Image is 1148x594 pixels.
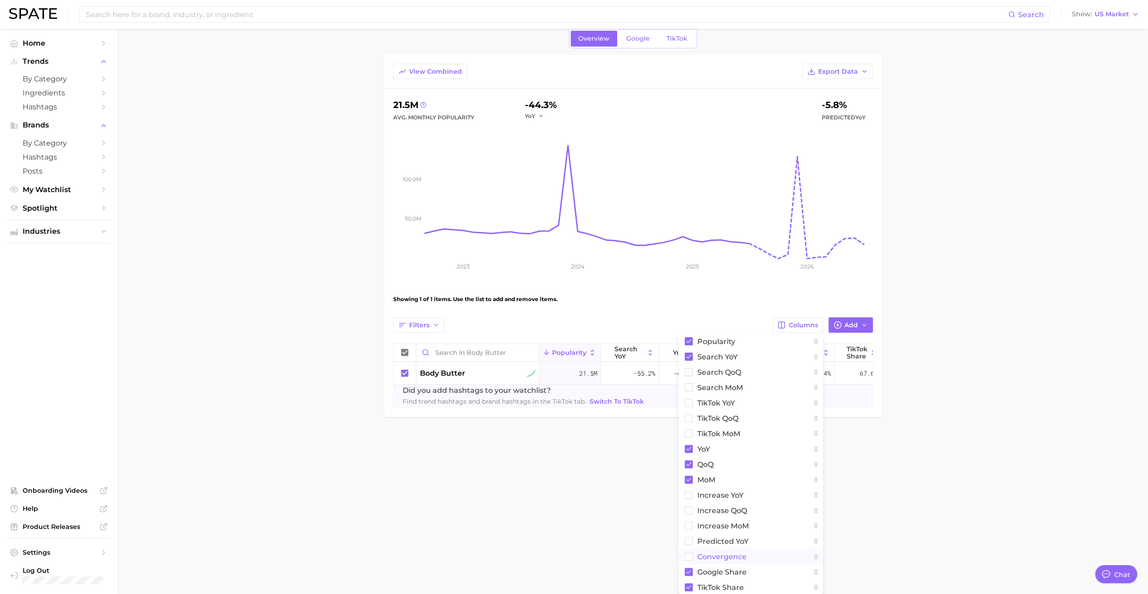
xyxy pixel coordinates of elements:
span: View Combined [409,68,462,75]
input: Search in Body butter [416,344,539,361]
a: Overview [571,31,617,47]
span: by Category [23,75,95,83]
a: Google [619,31,657,47]
span: Hashtags [23,153,95,161]
span: Search [1018,10,1044,19]
span: Add [844,321,858,329]
a: Hashtags [7,150,110,164]
span: TikTok MoM [697,430,740,438]
a: Product Releases [7,520,110,533]
span: Popularity [552,349,586,356]
input: Search here for a brand, industry, or ingredient [85,7,1008,22]
span: Export Data [818,68,858,75]
span: Google Share [697,568,747,576]
span: YoY [673,349,684,356]
button: Brands [7,118,110,132]
span: -55.2% [634,368,655,379]
button: Search YoY [601,344,659,362]
span: Log Out [23,566,103,575]
button: View Combined [393,64,467,79]
span: Ingredients [23,89,95,97]
span: Columns [789,321,818,329]
span: QoQ [697,461,714,468]
span: TikTok YoY [697,399,735,407]
button: Filters [393,317,444,333]
span: by Category [23,139,95,147]
span: Product Releases [23,523,95,531]
button: body buttersustained riser21.5m-55.2%-44.3%-10.3%-7.1%32.4%67.6% [394,362,904,385]
tspan: 2025 [686,263,699,270]
button: Columns [772,317,823,333]
button: Add [829,317,873,333]
span: Predicted YoY [697,537,748,545]
button: YoY [659,344,699,362]
span: TikTok Share [847,345,867,360]
span: Overview [578,35,610,42]
span: Did you add hashtags to your watchlist? [403,385,646,396]
span: Show [1072,12,1092,17]
span: US Market [1095,12,1129,17]
span: Popularity [697,338,735,345]
span: Find trend hashtags and brand hashtags in the TikTok tab. [403,396,646,407]
span: TikTok [667,35,687,42]
span: Spotlight [23,204,95,212]
button: Industries [7,225,110,238]
span: Trends [23,57,95,66]
span: YoY [855,114,866,121]
span: Predicted [822,112,866,123]
a: Spotlight [7,201,110,215]
span: Google [626,35,650,42]
span: Search YoY [697,353,738,361]
span: Home [23,39,95,47]
a: TikTok [659,31,695,47]
span: body butter [420,368,465,379]
span: Brands [23,121,95,129]
span: Posts [23,167,95,175]
span: Onboarding Videos [23,486,95,495]
span: TikTok Share [697,584,744,591]
span: Switch to TikTok [590,398,644,405]
a: by Category [7,136,110,150]
a: Settings [7,546,110,559]
tspan: 50.0m [405,215,421,222]
span: Search QoQ [697,368,741,376]
span: 21.5m [579,368,597,379]
span: Filters [409,321,429,329]
a: Onboarding Videos [7,484,110,497]
button: TikTok Share [834,344,881,362]
a: Switch to TikTok [588,396,646,407]
div: Showing 1 of 1 items. Use the list to add and remove items. [393,287,873,312]
span: YoY [525,112,535,120]
span: TikTok QoQ [697,415,738,422]
span: convergence [697,553,747,561]
a: Ingredients [7,86,110,100]
span: YoY [697,445,710,453]
div: -5.8% [822,98,866,112]
span: Increase YoY [697,491,743,499]
a: by Category [7,72,110,86]
tspan: 100.0m [403,176,421,183]
button: YoY [525,112,544,120]
a: Home [7,36,110,50]
button: Export Data [802,64,873,79]
a: Hashtags [7,100,110,114]
span: Increase MoM [697,522,749,530]
tspan: 2026 [800,263,814,270]
tspan: 2023 [457,263,470,270]
span: Increase QoQ [697,507,747,514]
a: Log out. Currently logged in with e-mail alicia.ung@kearney.com. [7,564,110,587]
a: My Watchlist [7,183,110,197]
span: Help [23,504,95,513]
span: Search YoY [614,345,645,360]
img: SPATE [9,8,57,19]
button: Trends [7,55,110,68]
div: 21.5m [393,98,474,112]
span: -44.3% [673,368,695,379]
span: 67.6% [860,368,878,379]
span: Industries [23,227,95,236]
button: ShowUS Market [1070,9,1141,20]
span: MoM [697,476,715,484]
span: Settings [23,548,95,556]
button: Popularity [539,344,601,362]
span: Hashtags [23,103,95,111]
